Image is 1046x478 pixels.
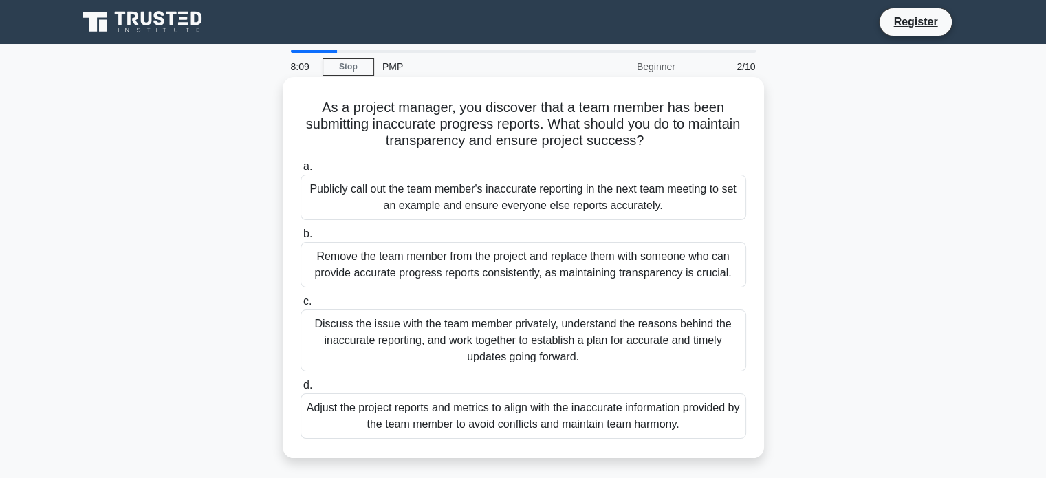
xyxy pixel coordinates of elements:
[301,175,746,220] div: Publicly call out the team member's inaccurate reporting in the next team meeting to set an examp...
[303,379,312,391] span: d.
[885,13,946,30] a: Register
[299,99,748,150] h5: As a project manager, you discover that a team member has been submitting inaccurate progress rep...
[303,295,312,307] span: c.
[303,160,312,172] span: a.
[301,393,746,439] div: Adjust the project reports and metrics to align with the inaccurate information provided by the t...
[301,242,746,287] div: Remove the team member from the project and replace them with someone who can provide accurate pr...
[301,309,746,371] div: Discuss the issue with the team member privately, understand the reasons behind the inaccurate re...
[283,53,323,80] div: 8:09
[684,53,764,80] div: 2/10
[563,53,684,80] div: Beginner
[323,58,374,76] a: Stop
[303,228,312,239] span: b.
[374,53,563,80] div: PMP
